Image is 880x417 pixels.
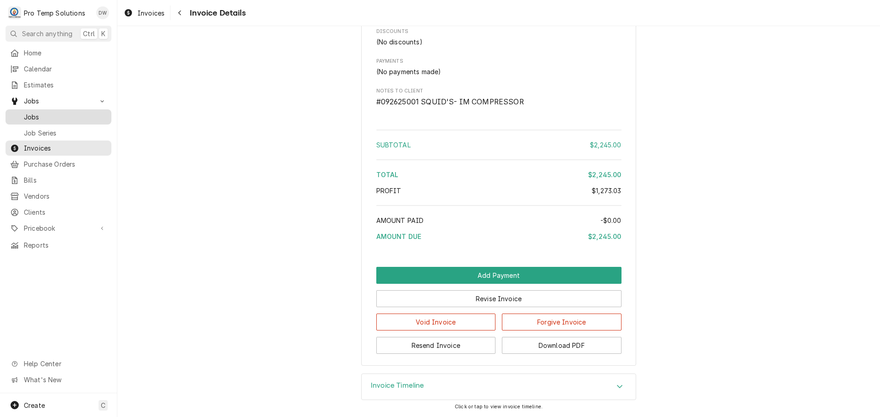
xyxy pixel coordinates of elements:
span: Invoice Details [187,7,245,19]
button: Resend Invoice [376,337,496,354]
a: Invoices [5,141,111,156]
label: Payments [376,58,621,65]
a: Reports [5,238,111,253]
span: Create [24,401,45,409]
span: Calendar [24,64,107,74]
div: Dana Williams's Avatar [96,6,109,19]
span: Invoices [137,8,165,18]
button: Void Invoice [376,314,496,330]
div: Button Group Row [376,330,621,354]
span: Total [376,171,399,179]
div: Pro Temp Solutions [24,8,85,18]
div: Discounts List [376,37,621,47]
span: Ctrl [83,29,95,38]
div: Button Group Row [376,284,621,307]
h3: Invoice Timeline [371,381,424,390]
span: Profit [376,187,401,195]
span: Search anything [22,29,72,38]
div: Amount Summary [376,126,621,248]
div: Amount Due [376,232,621,241]
span: Jobs [24,96,93,106]
span: Purchase Orders [24,159,107,169]
div: Invoice Timeline [361,374,636,400]
span: Invoices [24,143,107,153]
div: $2,245.00 [588,170,621,179]
span: Notes to Client [376,87,621,95]
button: Forgive Invoice [502,314,621,330]
span: What's New [24,375,106,385]
div: $1,273.03 [592,186,621,195]
div: Subtotal [376,140,621,150]
span: Estimates [24,80,107,90]
span: Reports [24,240,107,250]
div: Payments [376,58,621,76]
button: Accordion Details Expand Trigger [362,374,636,400]
button: Download PDF [502,337,621,354]
div: Amount Paid [376,216,621,225]
div: -$0.00 [600,216,621,225]
a: Vendors [5,189,111,204]
a: Calendar [5,61,111,76]
a: Estimates [5,77,111,92]
button: Navigate back [172,5,187,20]
div: Pro Temp Solutions's Avatar [8,6,21,19]
span: Discounts [376,28,621,35]
span: Amount Due [376,233,422,240]
span: Clients [24,207,107,217]
a: Bills [5,173,111,188]
a: Go to What's New [5,372,111,387]
a: Job Series [5,125,111,141]
div: Discounts [376,28,621,46]
a: Go to Jobs [5,93,111,108]
span: Click or tap to view invoice timeline. [455,404,543,410]
span: Notes to Client [376,97,621,108]
span: Jobs [24,112,107,122]
span: Subtotal [376,141,411,149]
a: Clients [5,205,111,220]
div: P [8,6,21,19]
div: DW [96,6,109,19]
a: Go to Help Center [5,356,111,371]
a: Purchase Orders [5,157,111,172]
a: Home [5,45,111,60]
div: Button Group Row [376,307,621,330]
div: Total [376,170,621,179]
span: Vendors [24,191,107,201]
span: Bills [24,175,107,185]
div: Button Group Row [376,267,621,284]
span: Amount Paid [376,217,424,224]
button: Revise Invoice [376,290,621,307]
span: C [101,401,105,410]
div: Button Group [376,267,621,354]
div: Accordion Header [362,374,636,400]
a: Go to Pricebook [5,221,111,236]
span: Home [24,48,107,58]
div: Notes to Client [376,87,621,107]
a: Invoices [120,5,168,21]
button: Add Payment [376,267,621,284]
span: Help Center [24,359,106,368]
div: $2,245.00 [588,232,621,241]
span: #092625001 SQUID'S- IM COMPRESSOR [376,97,524,106]
span: Job Series [24,128,107,138]
a: Jobs [5,109,111,125]
span: K [101,29,105,38]
span: Pricebook [24,223,93,233]
div: $2,245.00 [590,140,621,150]
div: Profit [376,186,621,195]
button: Search anythingCtrlK [5,26,111,42]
